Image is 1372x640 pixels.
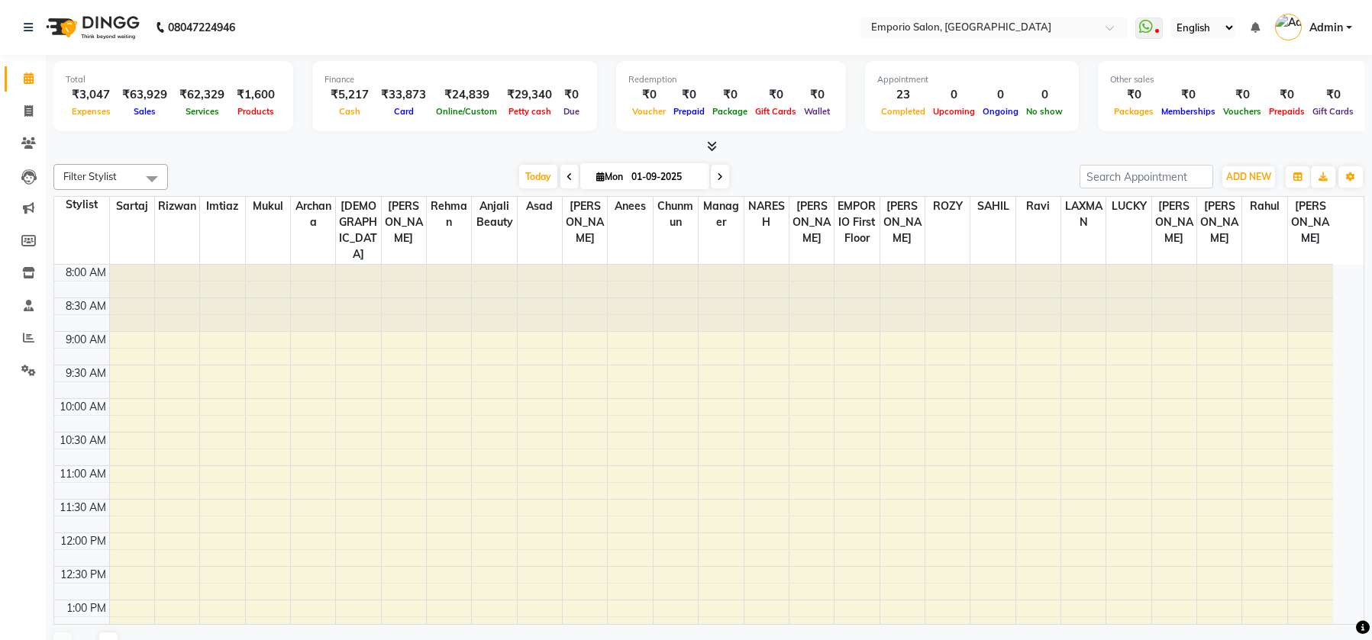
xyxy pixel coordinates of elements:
div: ₹5,217 [324,86,375,104]
div: Redemption [628,73,834,86]
span: No show [1022,106,1067,117]
div: ₹63,929 [116,86,173,104]
span: Petty cash [505,106,555,117]
span: Imtiaz [200,197,244,216]
div: 0 [929,86,979,104]
span: [PERSON_NAME] [789,197,834,248]
div: 10:30 AM [56,433,109,449]
span: Services [182,106,223,117]
div: ₹3,047 [66,86,116,104]
span: Card [390,106,418,117]
div: 12:00 PM [57,533,109,549]
button: ADD NEW [1222,166,1275,188]
div: Other sales [1110,73,1357,86]
div: 0 [1022,86,1067,104]
div: 0 [979,86,1022,104]
div: 9:30 AM [63,365,109,381]
div: 11:30 AM [56,500,109,516]
span: LUCKY [1106,197,1151,216]
span: Manager [699,197,743,232]
span: Ongoing [979,106,1022,117]
span: Rehman [427,197,471,232]
span: Mukul [246,197,290,216]
div: ₹0 [751,86,800,104]
span: Prepaids [1265,106,1309,117]
div: 8:30 AM [63,298,109,314]
div: ₹0 [1265,86,1309,104]
div: ₹1,600 [231,86,281,104]
span: Admin [1309,20,1343,36]
span: [PERSON_NAME] [563,197,607,248]
div: 10:00 AM [56,399,109,415]
b: 08047224946 [168,6,235,49]
div: ₹0 [709,86,751,104]
div: 23 [877,86,929,104]
span: ROZY [925,197,970,216]
span: Sartaj [110,197,154,216]
div: 8:00 AM [63,265,109,281]
div: ₹0 [800,86,834,104]
span: Rahul [1242,197,1286,216]
div: ₹0 [670,86,709,104]
span: Mon [592,171,627,182]
div: Total [66,73,281,86]
span: [PERSON_NAME] [1288,197,1333,248]
span: [DEMOGRAPHIC_DATA] [336,197,380,264]
span: Memberships [1157,106,1219,117]
span: Packages [1110,106,1157,117]
span: SAHIL [970,197,1015,216]
span: Vouchers [1219,106,1265,117]
span: Sales [130,106,160,117]
span: Rizwan [155,197,199,216]
div: ₹0 [628,86,670,104]
span: Wallet [800,106,834,117]
span: EMPORIO First Floor [834,197,879,248]
div: ₹62,329 [173,86,231,104]
span: Asad [518,197,562,216]
input: Search Appointment [1080,165,1213,188]
span: Today [519,165,557,188]
div: ₹29,340 [501,86,558,104]
span: NARESH [744,197,789,232]
img: logo [39,6,144,49]
span: Filter Stylist [63,170,117,182]
div: 12:30 PM [57,567,109,583]
div: ₹33,873 [375,86,432,104]
img: Admin [1275,14,1302,40]
span: Completed [877,106,929,117]
span: Gift Cards [751,106,800,117]
span: [PERSON_NAME] [1152,197,1196,248]
span: [PERSON_NAME] [382,197,426,248]
span: Due [560,106,583,117]
div: Stylist [54,197,109,213]
span: [PERSON_NAME] [1197,197,1241,248]
div: ₹0 [1219,86,1265,104]
div: 11:00 AM [56,466,109,482]
span: Gift Cards [1309,106,1357,117]
div: ₹0 [1157,86,1219,104]
div: Finance [324,73,585,86]
span: Package [709,106,751,117]
span: Products [234,106,278,117]
span: ADD NEW [1226,171,1271,182]
span: Cash [335,106,364,117]
div: ₹0 [1110,86,1157,104]
span: Online/Custom [432,106,501,117]
span: LAXMAN [1061,197,1106,232]
span: Voucher [628,106,670,117]
span: Upcoming [929,106,979,117]
div: ₹24,839 [432,86,501,104]
input: 2025-09-01 [627,166,703,188]
span: Expenses [68,106,115,117]
div: Appointment [877,73,1067,86]
div: 9:00 AM [63,332,109,348]
span: chunmun [654,197,698,232]
span: [PERSON_NAME] [880,197,925,248]
span: Anees [608,197,652,216]
span: Prepaid [670,106,709,117]
div: ₹0 [558,86,585,104]
div: 1:00 PM [63,600,109,616]
span: Archana [291,197,335,232]
div: ₹0 [1309,86,1357,104]
span: Anjali beauty [472,197,516,232]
